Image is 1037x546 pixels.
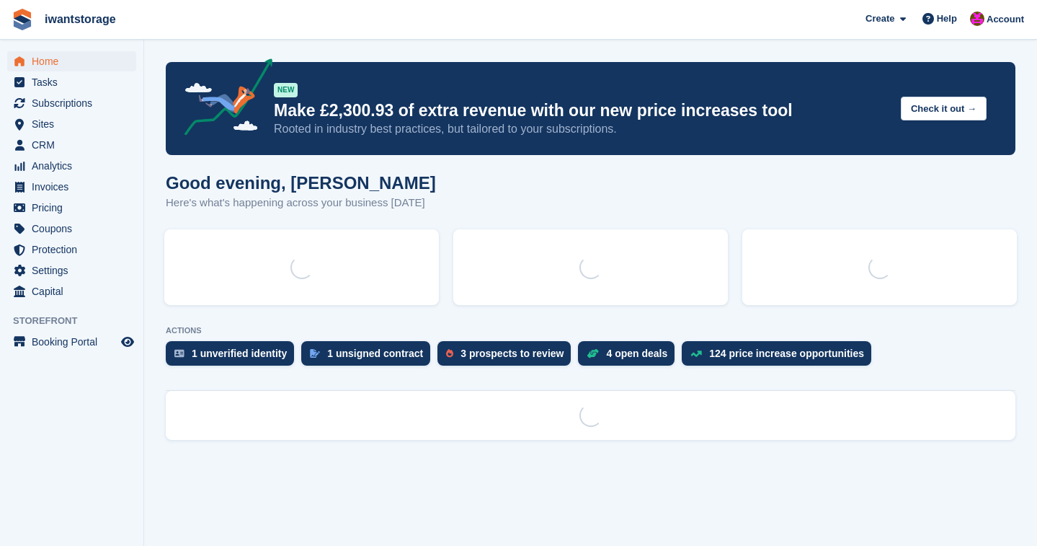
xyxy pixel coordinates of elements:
[166,195,436,211] p: Here's what's happening across your business [DATE]
[32,177,118,197] span: Invoices
[192,348,287,359] div: 1 unverified identity
[987,12,1024,27] span: Account
[901,97,987,120] button: Check it out →
[32,198,118,218] span: Pricing
[301,341,437,373] a: 1 unsigned contract
[32,156,118,176] span: Analytics
[327,348,423,359] div: 1 unsigned contract
[166,173,436,193] h1: Good evening, [PERSON_NAME]
[970,12,984,26] img: Jonathan
[937,12,957,26] span: Help
[682,341,878,373] a: 124 price increase opportunities
[7,198,136,218] a: menu
[865,12,894,26] span: Create
[119,333,136,351] a: Preview store
[32,239,118,260] span: Protection
[7,239,136,260] a: menu
[274,83,298,97] div: NEW
[32,93,118,113] span: Subscriptions
[709,348,864,359] div: 124 price increase opportunities
[7,156,136,176] a: menu
[32,332,118,352] span: Booking Portal
[460,348,564,359] div: 3 prospects to review
[7,135,136,155] a: menu
[174,349,184,358] img: verify_identity-adf6edd0f0f0b5bbfe63781bf79b02c33cf7c696d77639b501bdc392416b5a36.svg
[7,51,136,71] a: menu
[446,349,453,358] img: prospect-51fa495bee0391a8d652442698ab0144808aea92771e9ea1ae160a38d050c398.svg
[32,135,118,155] span: CRM
[12,9,33,30] img: stora-icon-8386f47178a22dfd0bd8f6a31ec36ba5ce8667c1dd55bd0f319d3a0aa187defe.svg
[7,332,136,352] a: menu
[7,114,136,134] a: menu
[7,72,136,92] a: menu
[32,219,118,239] span: Coupons
[32,281,118,301] span: Capital
[32,51,118,71] span: Home
[274,121,889,137] p: Rooted in industry best practices, but tailored to your subscriptions.
[587,348,599,358] img: deal-1b604bf984904fb50ccaf53a9ad4b4a5d6e5aea283cecdc64d6e3604feb123c2.svg
[166,341,301,373] a: 1 unverified identity
[7,219,136,239] a: menu
[7,177,136,197] a: menu
[606,348,667,359] div: 4 open deals
[578,341,682,373] a: 4 open deals
[274,100,889,121] p: Make £2,300.93 of extra revenue with our new price increases tool
[32,260,118,281] span: Settings
[690,351,702,357] img: price_increase_opportunities-93ffe204e8149a01c8c9dc8f82e8f89637d9d84a8eef4429ea346261dce0b2c0.svg
[310,349,320,358] img: contract_signature_icon-13c848040528278c33f63329250d36e43548de30e8caae1d1a13099fd9432cc5.svg
[7,281,136,301] a: menu
[32,72,118,92] span: Tasks
[7,260,136,281] a: menu
[166,326,1015,335] p: ACTIONS
[437,341,578,373] a: 3 prospects to review
[13,314,143,328] span: Storefront
[172,58,273,141] img: price-adjustments-announcement-icon-8257ccfd72463d97f412b2fc003d46551f7dbcb40ab6d574587a9cd5c0d94...
[32,114,118,134] span: Sites
[7,93,136,113] a: menu
[39,7,122,31] a: iwantstorage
